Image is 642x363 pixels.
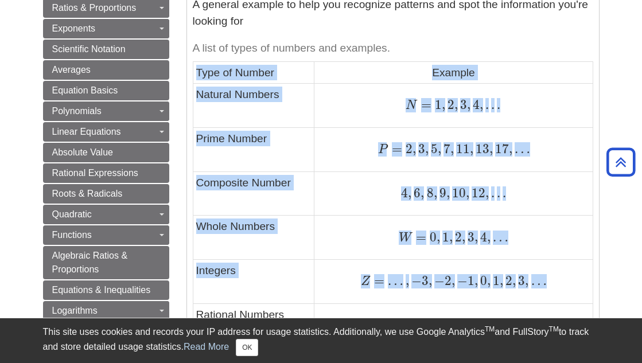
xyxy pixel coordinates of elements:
span: Averages [52,65,91,75]
span: , [462,229,465,245]
span: , [425,141,429,157]
span: 2 [402,141,413,157]
span: 9 [437,185,446,201]
span: 11 [454,141,470,157]
span: Algebraic Ratios & Proportions [52,251,128,274]
caption: A list of types of numbers and examples. [193,36,593,61]
sup: TM [549,325,559,333]
span: 3 [422,273,429,288]
a: Read More [184,342,229,352]
span: , [408,185,411,201]
td: Whole Numbers [193,216,314,260]
span: 6 [411,185,421,201]
span: − [409,273,422,288]
a: Polynomials [43,102,169,121]
span: 1 [440,229,449,245]
span: Scientific Notation [52,44,126,54]
span: . [483,97,489,112]
span: , [454,97,458,112]
span: 17 [493,141,509,157]
span: , [525,273,528,288]
span: , [450,141,454,157]
span: Logarithms [52,306,98,315]
span: 7 [441,141,450,157]
span: , [449,229,453,245]
span: 8 [424,185,433,201]
span: , [474,229,478,245]
span: , [509,141,512,157]
td: Composite Number [193,171,314,216]
span: = [413,229,426,245]
span: 1 [491,273,500,288]
span: 3 [516,273,525,288]
span: , [446,185,450,201]
span: Roots & Radicals [52,189,123,198]
a: Equations & Inequalities [43,280,169,300]
span: , [403,273,409,288]
span: Rational Expressions [52,168,138,178]
span: , [480,97,483,112]
a: Exponents [43,19,169,38]
span: Ratios & Proportions [52,3,137,13]
span: P [378,143,388,156]
span: , [438,141,441,157]
span: 10 [450,185,466,201]
a: Equation Basics [43,81,169,100]
span: Quadratic [52,209,92,219]
span: Exponents [52,24,96,33]
span: 1 [431,97,442,112]
span: 3 [416,141,425,157]
span: 3 [458,97,467,112]
span: 3 [465,229,474,245]
button: Close [236,339,258,356]
span: 5 [429,141,438,157]
span: − [432,273,445,288]
span: . [495,97,500,112]
span: . [489,185,495,201]
a: Quadratic [43,205,169,224]
span: , [466,185,469,201]
span: N [406,99,417,112]
span: W [399,232,413,244]
span: 2 [453,229,462,245]
span: = [417,97,431,112]
span: 0 [426,229,437,245]
span: , [467,97,470,112]
span: 0 [478,273,487,288]
span: , [489,141,493,157]
span: Equations & Inequalities [52,285,151,295]
sup: TM [485,325,495,333]
span: = [388,141,402,157]
span: − [455,273,468,288]
td: Integers [193,260,314,304]
span: 2 [503,273,512,288]
span: 4 [401,185,408,201]
span: 4 [470,97,480,112]
span: , [442,97,445,112]
a: Linear Equations [43,122,169,142]
span: , [429,273,432,288]
a: Algebraic Ratios & Proportions [43,246,169,279]
span: , [421,185,424,201]
span: … [528,273,546,288]
span: , [485,185,489,201]
span: , [434,185,437,201]
a: Absolute Value [43,143,169,162]
td: Type of Number [193,61,314,83]
span: 1 [468,273,474,288]
span: , [474,273,478,288]
span: , [487,273,491,288]
span: 12 [469,185,485,201]
a: Functions [43,225,169,245]
span: Linear Equations [52,127,121,136]
span: Z [361,275,371,288]
span: . [495,185,500,201]
div: This site uses cookies and records your IP address for usage statistics. Additionally, we use Goo... [43,325,600,356]
span: 2 [445,273,452,288]
span: , [487,229,491,245]
span: = [371,273,384,288]
td: Rational Numbers [193,303,314,360]
span: Absolute Value [52,147,113,157]
span: , [413,141,416,157]
td: Prime Number [193,127,314,171]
